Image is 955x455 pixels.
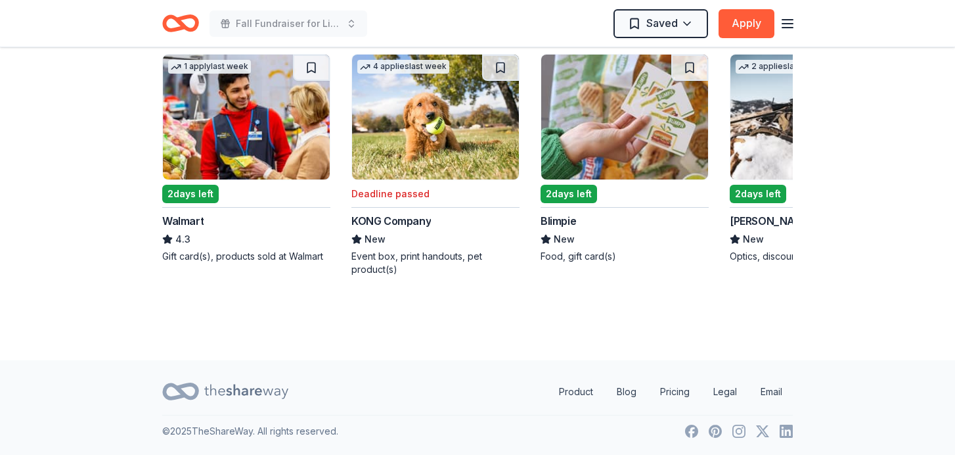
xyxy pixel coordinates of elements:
[541,54,709,263] a: Image for Blimpie2days leftBlimpieNewFood, gift card(s)
[162,423,338,439] p: © 2025 TheShareWay. All rights reserved.
[365,231,386,247] span: New
[352,55,519,180] img: Image for KONG Company
[750,379,793,405] a: Email
[162,185,219,203] div: 2 days left
[743,231,764,247] span: New
[703,379,747,405] a: Legal
[541,185,597,203] div: 2 days left
[548,379,604,405] a: Product
[730,250,898,263] div: Optics, discount code
[236,16,341,32] span: Fall Fundraiser for Lincoln Park Dance Team
[730,54,898,263] a: Image for Burris Optics2 applieslast week2days leftOnline app[PERSON_NAME] OpticsNewOptics, disco...
[168,60,251,74] div: 1 apply last week
[210,11,367,37] button: Fall Fundraiser for Lincoln Park Dance Team
[730,213,848,229] div: [PERSON_NAME] Optics
[719,9,774,38] button: Apply
[351,250,520,276] div: Event box, print handouts, pet product(s)
[162,8,199,39] a: Home
[736,60,828,74] div: 2 applies last week
[351,186,430,202] div: Deadline passed
[163,55,330,180] img: Image for Walmart
[357,60,449,74] div: 4 applies last week
[650,379,700,405] a: Pricing
[646,14,678,32] span: Saved
[548,379,793,405] nav: quick links
[554,231,575,247] span: New
[730,185,786,203] div: 2 days left
[351,54,520,276] a: Image for KONG Company4 applieslast weekDeadline passedKONG CompanyNewEvent box, print handouts, ...
[162,250,330,263] div: Gift card(s), products sold at Walmart
[162,213,204,229] div: Walmart
[730,55,897,180] img: Image for Burris Optics
[541,55,708,180] img: Image for Blimpie
[175,231,190,247] span: 4.3
[541,250,709,263] div: Food, gift card(s)
[351,213,431,229] div: KONG Company
[541,213,576,229] div: Blimpie
[606,379,647,405] a: Blog
[162,54,330,263] a: Image for Walmart1 applylast week2days leftWalmart4.3Gift card(s), products sold at Walmart
[613,9,708,38] button: Saved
